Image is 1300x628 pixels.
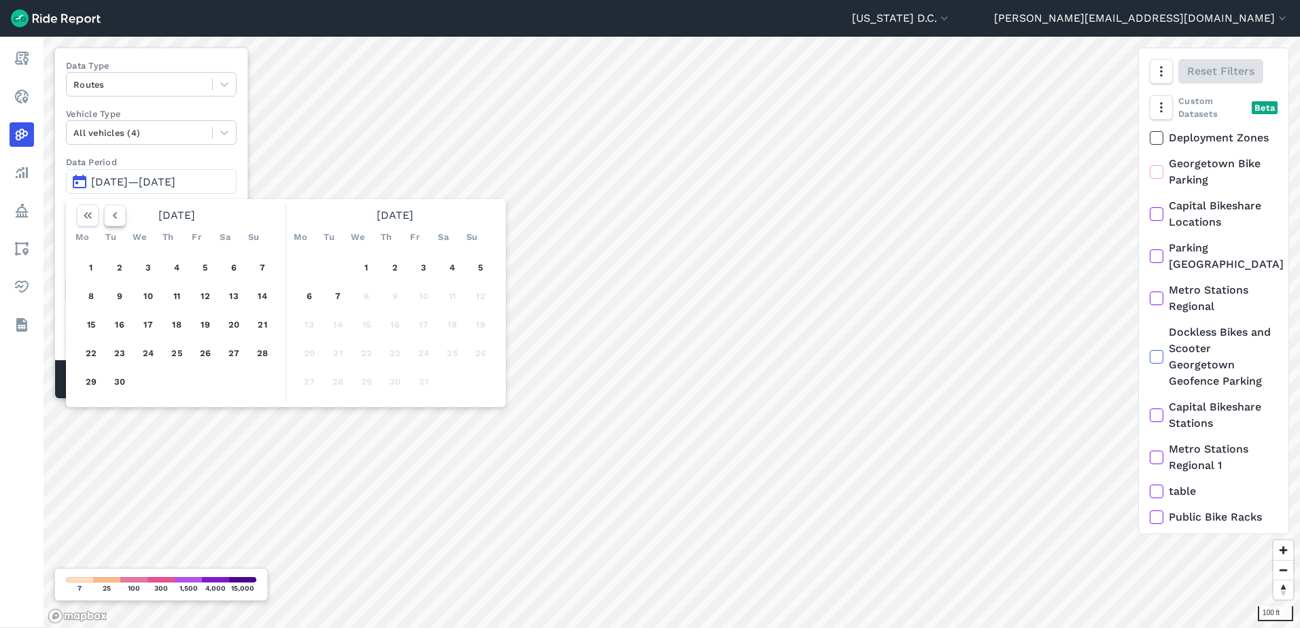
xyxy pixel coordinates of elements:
[404,226,426,248] div: Fr
[71,226,93,248] div: Mo
[461,226,483,248] div: Su
[48,608,107,624] a: Mapbox logo
[1258,606,1293,621] div: 100 ft
[10,198,34,223] a: Policy
[413,285,434,307] button: 10
[298,314,320,336] button: 13
[166,257,188,279] button: 4
[356,371,377,393] button: 29
[80,257,102,279] button: 1
[166,285,188,307] button: 11
[109,371,131,393] button: 30
[413,343,434,364] button: 24
[356,343,377,364] button: 22
[347,226,369,248] div: We
[137,285,159,307] button: 10
[1273,560,1293,580] button: Zoom out
[852,10,951,27] button: [US_STATE] D.C.
[384,257,406,279] button: 2
[470,257,492,279] button: 5
[384,285,406,307] button: 9
[327,343,349,364] button: 21
[1150,198,1278,230] label: Capital Bikeshare Locations
[470,343,492,364] button: 26
[252,314,273,336] button: 21
[384,343,406,364] button: 23
[1150,94,1278,120] div: Custom Datasets
[10,160,34,185] a: Analyze
[10,84,34,109] a: Realtime
[413,314,434,336] button: 17
[441,257,463,279] button: 4
[194,285,216,307] button: 12
[356,285,377,307] button: 8
[66,169,237,194] button: [DATE]—[DATE]
[10,237,34,261] a: Areas
[71,205,282,226] div: [DATE]
[1273,580,1293,599] button: Reset bearing to north
[384,314,406,336] button: 16
[441,285,463,307] button: 11
[194,257,216,279] button: 5
[66,156,237,169] label: Data Period
[318,226,340,248] div: Tu
[375,226,397,248] div: Th
[441,314,463,336] button: 18
[223,343,245,364] button: 27
[186,226,207,248] div: Fr
[413,371,434,393] button: 31
[55,360,247,398] div: Matched Trips
[10,122,34,147] a: Heatmaps
[10,275,34,299] a: Health
[327,371,349,393] button: 28
[252,343,273,364] button: 28
[137,314,159,336] button: 17
[80,371,102,393] button: 29
[470,314,492,336] button: 19
[1150,156,1278,188] label: Georgetown Bike Parking
[166,343,188,364] button: 25
[109,285,131,307] button: 9
[1150,399,1278,432] label: Capital Bikeshare Stations
[80,343,102,364] button: 22
[109,343,131,364] button: 23
[1178,59,1263,84] button: Reset Filters
[1150,282,1278,315] label: Metro Stations Regional
[1187,63,1254,80] span: Reset Filters
[223,257,245,279] button: 6
[413,257,434,279] button: 3
[356,314,377,336] button: 15
[11,10,101,27] img: Ride Report
[214,226,236,248] div: Sa
[66,59,237,72] label: Data Type
[137,257,159,279] button: 3
[252,257,273,279] button: 7
[80,285,102,307] button: 8
[1150,509,1278,525] label: Public Bike Racks
[66,107,237,120] label: Vehicle Type
[298,285,320,307] button: 6
[109,314,131,336] button: 16
[327,285,349,307] button: 7
[44,37,1300,628] canvas: Map
[157,226,179,248] div: Th
[223,285,245,307] button: 13
[80,314,102,336] button: 15
[109,257,131,279] button: 2
[129,226,150,248] div: We
[1150,130,1278,146] label: Deployment Zones
[100,226,122,248] div: Tu
[290,226,311,248] div: Mo
[994,10,1289,27] button: [PERSON_NAME][EMAIL_ADDRESS][DOMAIN_NAME]
[194,343,216,364] button: 26
[441,343,463,364] button: 25
[1150,240,1278,273] label: Parking [GEOGRAPHIC_DATA]
[290,205,500,226] div: [DATE]
[1150,441,1278,474] label: Metro Stations Regional 1
[1150,324,1278,389] label: Dockless Bikes and Scooter Georgetown Geofence Parking
[223,314,245,336] button: 20
[10,313,34,337] a: Datasets
[91,175,175,188] span: [DATE]—[DATE]
[356,257,377,279] button: 1
[10,46,34,71] a: Report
